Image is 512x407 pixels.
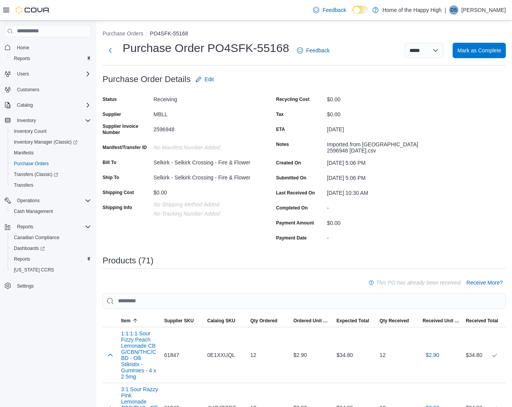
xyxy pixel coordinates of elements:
[426,351,439,359] span: $2.90
[103,204,132,211] label: Shipping Info
[247,347,290,363] div: 12
[204,315,248,327] button: Catalog SKU
[118,315,161,327] button: Item
[11,137,81,147] a: Inventory Manager (Classic)
[14,196,43,205] button: Operations
[14,171,58,178] span: Transfers (Classic)
[103,96,117,102] label: Status
[11,170,61,179] a: Transfers (Classic)
[17,87,39,93] span: Customers
[276,235,307,241] label: Payment Date
[276,126,285,132] label: ETA
[14,234,59,241] span: Canadian Compliance
[11,170,91,179] span: Transfers (Classic)
[123,40,289,56] h1: Purchase Order PO4SFK-55168
[8,265,94,275] button: [US_STATE] CCRS
[2,84,94,95] button: Customers
[14,150,34,156] span: Manifests
[2,280,94,291] button: Settings
[461,5,506,15] p: [PERSON_NAME]
[14,256,30,262] span: Reports
[14,161,49,167] span: Purchase Orders
[17,102,33,108] span: Catalog
[327,157,430,166] div: [DATE] 5:06 PM
[276,141,289,147] label: Notes
[14,281,37,291] a: Settings
[207,318,236,324] span: Catalog SKU
[14,222,36,231] button: Reports
[11,181,91,190] span: Transfers
[17,283,34,289] span: Settings
[192,72,217,87] button: Edit
[290,347,333,363] div: $2.90
[14,208,53,214] span: Cash Management
[310,2,349,18] a: Feedback
[207,350,235,360] span: 0E1XXUQL
[2,221,94,232] button: Reports
[17,198,40,204] span: Operations
[103,43,118,58] button: Next
[153,201,257,208] p: No Shipping Method added
[463,315,506,327] button: Received Total
[14,85,42,94] a: Customers
[276,96,310,102] label: Recycling Cost
[11,244,91,253] span: Dashboards
[14,222,91,231] span: Reports
[14,100,36,110] button: Catalog
[14,128,47,134] span: Inventory Count
[8,158,94,169] button: Purchase Orders
[8,53,94,64] button: Reports
[11,233,62,242] a: Canadian Compliance
[11,265,57,275] a: [US_STATE] CCRS
[8,126,94,137] button: Inventory Count
[14,182,33,188] span: Transfers
[11,148,91,157] span: Manifests
[103,30,506,39] nav: An example of EuiBreadcrumbs
[327,232,430,241] div: -
[333,315,377,327] button: Expected Total
[247,315,290,327] button: Qty Ordered
[11,127,50,136] a: Inventory Count
[8,180,94,191] button: Transfers
[11,233,91,242] span: Canadian Compliance
[449,5,458,15] div: Dean Sellar
[466,350,503,360] div: $34.80
[17,117,36,124] span: Inventory
[14,100,91,110] span: Catalog
[11,255,91,264] span: Reports
[11,159,52,168] a: Purchase Orders
[276,175,307,181] label: Submitted On
[467,279,503,286] span: Receive More?
[15,6,50,14] img: Cova
[11,148,37,157] a: Manifests
[376,278,462,287] p: This PO has already been received.
[327,187,430,196] div: [DATE] 10:30 AM
[419,315,463,327] button: Received Unit Cost
[103,30,143,37] button: Purchase Orders
[2,69,94,79] button: Users
[250,318,277,324] span: Qty Ordered
[327,138,430,154] div: Imported from [GEOGRAPHIC_DATA] 2596948 [DATE].csv
[11,207,56,216] a: Cash Management
[327,217,430,226] div: $0.00
[14,43,32,52] a: Home
[17,71,29,77] span: Users
[14,55,30,62] span: Reports
[103,256,153,265] h3: Products (71)
[153,123,257,132] div: 2596948
[11,159,91,168] span: Purchase Orders
[205,75,214,83] span: Edit
[103,111,121,117] label: Supplier
[2,115,94,126] button: Inventory
[14,69,91,79] span: Users
[8,254,94,265] button: Reports
[327,123,430,132] div: [DATE]
[293,318,330,324] span: Ordered Unit Cost
[11,244,48,253] a: Dashboards
[14,116,91,125] span: Inventory
[327,108,430,117] div: $0.00
[121,330,158,380] button: 1:1:1:1 Sour Fizzy Peach Lemonade CBG/CBN/THC/CBD - Olli Stikistix - Gummies - 4 x 2.5mg
[103,75,191,84] h3: Purchase Order Details
[276,160,301,166] label: Created On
